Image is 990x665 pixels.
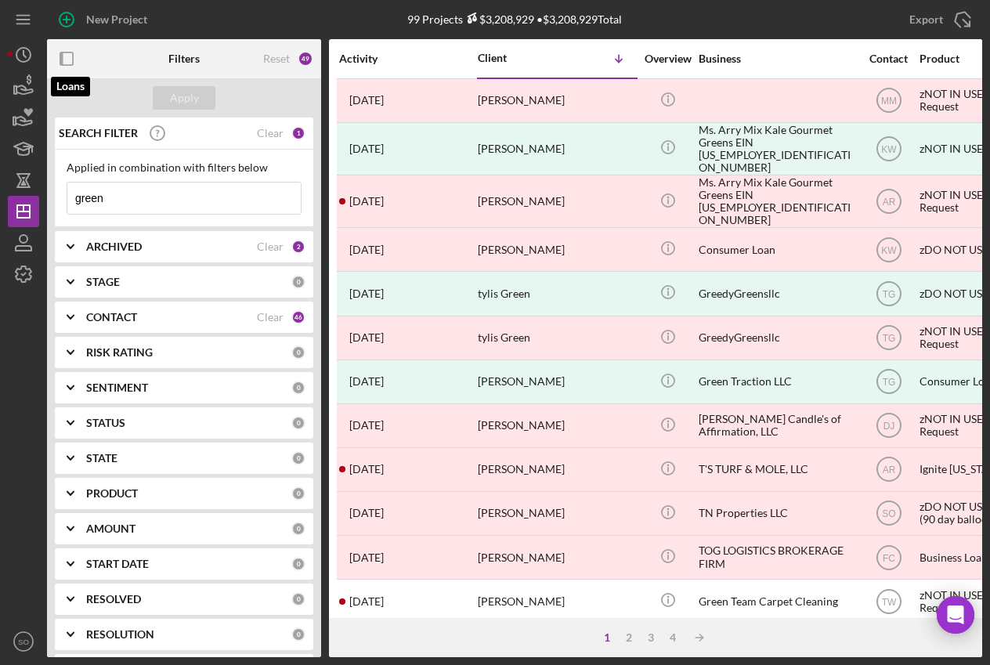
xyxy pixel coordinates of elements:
text: AR [882,197,895,208]
b: RESOLVED [86,593,141,605]
b: CONTACT [86,311,137,323]
div: [PERSON_NAME] [478,124,634,174]
div: Clear [257,127,284,139]
b: SENTIMENT [86,381,148,394]
b: RESOLUTION [86,628,154,641]
div: Client [478,52,556,64]
text: KW [881,244,897,255]
div: T'S TURF & MOLE, LLC [699,449,855,490]
div: Open Intercom Messenger [937,596,974,634]
div: 0 [291,486,305,501]
time: 2025-08-12 16:28 [349,551,384,564]
time: 2022-08-15 20:52 [349,287,384,300]
time: 2023-11-14 18:57 [349,94,384,107]
time: 2022-08-04 16:05 [349,331,384,344]
div: 46 [291,310,305,324]
div: Green Traction LLC [699,361,855,403]
div: Contact [859,52,918,65]
div: [PERSON_NAME] [478,537,634,578]
time: 2022-02-15 18:22 [349,419,384,432]
div: Clear [257,311,284,323]
div: [PERSON_NAME] [478,405,634,446]
div: [PERSON_NAME] [478,176,634,226]
div: 0 [291,627,305,642]
div: Ms. Arry Mix Kale Gourmet Greens EIN [US_EMPLOYER_IDENTIFICATION_NUMBER] [699,124,855,174]
div: 2 [618,631,640,644]
div: 0 [291,345,305,360]
text: KW [881,143,897,154]
div: [PERSON_NAME] [478,449,634,490]
b: Filters [168,52,200,65]
text: TG [882,289,895,300]
div: 2 [291,240,305,254]
div: 4 [662,631,684,644]
b: STAGE [86,276,120,288]
b: PRODUCT [86,487,138,500]
text: TW [881,596,896,607]
div: [PERSON_NAME] [478,361,634,403]
div: New Project [86,4,147,35]
text: AR [882,464,895,475]
text: SO [18,638,29,646]
div: [PERSON_NAME] [478,229,634,270]
b: STATE [86,452,117,464]
time: 2023-11-02 16:09 [349,375,384,388]
div: 0 [291,451,305,465]
div: Reset [263,52,290,65]
div: [PERSON_NAME] [478,493,634,534]
button: SO [8,626,39,657]
div: Export [909,4,943,35]
text: TG [882,377,895,388]
b: STATUS [86,417,125,429]
div: GreedyGreensllc [699,317,855,359]
b: AMOUNT [86,522,135,535]
div: GreedyGreensllc [699,273,855,314]
b: SEARCH FILTER [59,127,138,139]
div: Consumer Loan [699,229,855,270]
div: 99 Projects • $3,208,929 Total [407,13,622,26]
b: START DATE [86,558,149,570]
button: Apply [153,86,215,110]
b: RISK RATING [86,346,153,359]
button: New Project [47,4,163,35]
time: 2023-08-28 15:35 [349,507,384,519]
time: 2022-08-15 17:22 [349,595,384,608]
div: Applied in combination with filters below [67,161,302,174]
div: Clear [257,240,284,253]
div: Overview [638,52,697,65]
div: Ms. Arry Mix Kale Gourmet Greens EIN [US_EMPLOYER_IDENTIFICATION_NUMBER] [699,176,855,226]
time: 2023-03-15 18:14 [349,143,384,155]
div: [PERSON_NAME] [478,80,634,121]
time: 2022-06-07 20:45 [349,195,384,208]
div: TOG LOGISTICS BROKERAGE FIRM [699,537,855,578]
div: 0 [291,557,305,571]
div: tylis Green [478,273,634,314]
text: DJ [883,421,894,432]
time: 2023-03-20 15:43 [349,244,384,256]
div: 0 [291,592,305,606]
div: Green Team Carpet Cleaning [699,580,855,622]
text: SO [882,508,895,519]
text: FC [883,552,895,563]
b: ARCHIVED [86,240,142,253]
time: 2025-08-13 20:16 [349,463,384,475]
div: [PERSON_NAME] [478,580,634,622]
div: [PERSON_NAME] Candle's of Affirmation, LLC [699,405,855,446]
div: 3 [640,631,662,644]
text: TG [882,333,895,344]
div: Apply [170,86,199,110]
div: 1 [291,126,305,140]
text: MM [881,96,897,107]
div: Activity [339,52,476,65]
div: $3,208,929 [463,13,534,26]
div: 0 [291,522,305,536]
div: 0 [291,275,305,289]
button: Export [894,4,982,35]
div: 49 [298,51,313,67]
div: Business [699,52,855,65]
div: 1 [596,631,618,644]
div: tylis Green [478,317,634,359]
div: TN Properties LLC [699,493,855,534]
div: 0 [291,416,305,430]
div: 0 [291,381,305,395]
